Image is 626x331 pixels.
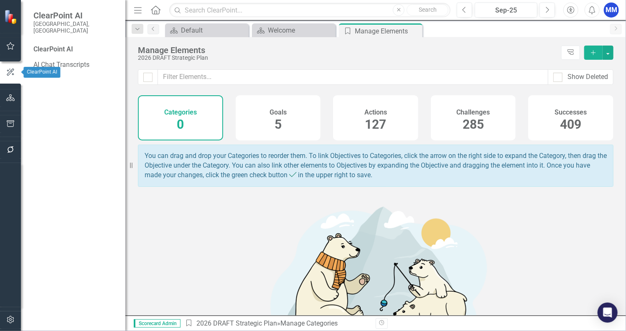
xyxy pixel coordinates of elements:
a: 2026 DRAFT Strategic Plan [196,319,277,327]
span: 0 [177,117,184,132]
div: Manage Elements [138,46,557,55]
span: 127 [365,117,386,132]
h4: Categories [164,109,197,116]
div: » Manage Categories [185,319,369,328]
h4: Successes [555,109,587,116]
a: AI Chat Transcripts [33,60,117,70]
button: MM [604,3,619,18]
span: Scorecard Admin [134,319,181,328]
a: Default [167,25,247,36]
div: You can drag and drop your Categories to reorder them. To link Objectives to Categories, click th... [138,145,613,187]
span: 409 [560,117,582,132]
div: Manage Elements [355,26,420,36]
button: Search [407,4,448,16]
span: 285 [463,117,484,132]
small: [GEOGRAPHIC_DATA], [GEOGRAPHIC_DATA] [33,20,117,34]
a: Welcome [254,25,333,36]
input: Search ClearPoint... [169,3,450,18]
div: ClearPoint AI [33,45,117,54]
div: 2026 DRAFT Strategic Plan [138,55,557,61]
span: ClearPoint AI [33,10,117,20]
button: Sep-25 [475,3,537,18]
h4: Actions [364,109,387,116]
span: Search [419,6,437,13]
img: ClearPoint Strategy [4,10,19,24]
div: Sep-25 [478,5,534,15]
span: 5 [275,117,282,132]
h4: Goals [270,109,287,116]
h4: Challenges [457,109,490,116]
div: Default [181,25,247,36]
div: Show Deleted [567,72,608,82]
div: Open Intercom Messenger [598,303,618,323]
div: ClearPoint AI [24,67,61,78]
input: Filter Elements... [158,69,548,85]
div: Welcome [268,25,333,36]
